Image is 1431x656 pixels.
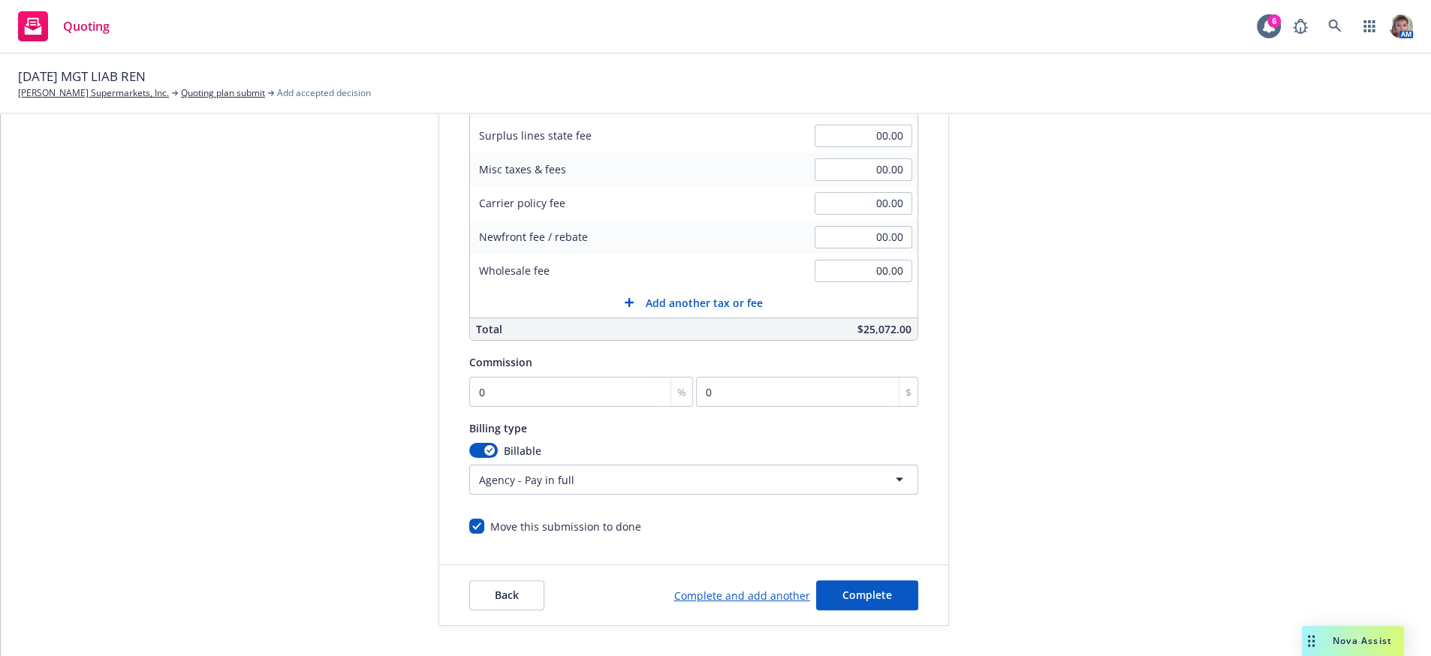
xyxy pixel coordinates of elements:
span: Wholesale fee [479,263,550,278]
span: $ [905,384,911,400]
button: Add another tax or fee [470,287,917,317]
button: Nova Assist [1302,626,1404,656]
input: 0.00 [815,125,912,147]
span: Surplus lines state fee [479,128,592,143]
span: Quoting [63,20,110,32]
a: Report a Bug [1285,11,1315,41]
span: Add another tax or fee [646,295,763,311]
a: Quoting plan submit [181,86,265,100]
span: % [677,384,686,400]
a: Search [1320,11,1350,41]
span: Nova Assist [1333,634,1392,647]
a: Quoting [12,5,116,47]
img: photo [1389,14,1413,38]
div: Move this submission to done [490,519,641,534]
div: Drag to move [1302,626,1321,656]
a: Switch app [1354,11,1384,41]
span: $25,072.00 [857,322,911,336]
span: Complete [842,588,892,602]
div: Billable [469,443,918,459]
input: 0.00 [815,226,912,248]
a: Complete and add another [674,588,810,603]
span: Total [476,322,502,336]
span: Newfront fee / rebate [479,230,588,244]
span: [DATE] MGT LIAB REN [18,67,146,86]
span: Add accepted decision [277,86,371,100]
input: 0.00 [815,158,912,181]
span: Billing type [469,421,527,435]
span: Back [495,588,519,602]
button: Back [469,580,544,610]
span: Carrier policy fee [479,196,565,210]
input: 0.00 [815,260,912,282]
span: Misc taxes & fees [479,162,566,176]
a: [PERSON_NAME] Supermarkets, Inc. [18,86,169,100]
button: Complete [816,580,918,610]
div: 6 [1267,14,1281,28]
input: 0.00 [815,192,912,215]
span: Commission [469,355,532,369]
